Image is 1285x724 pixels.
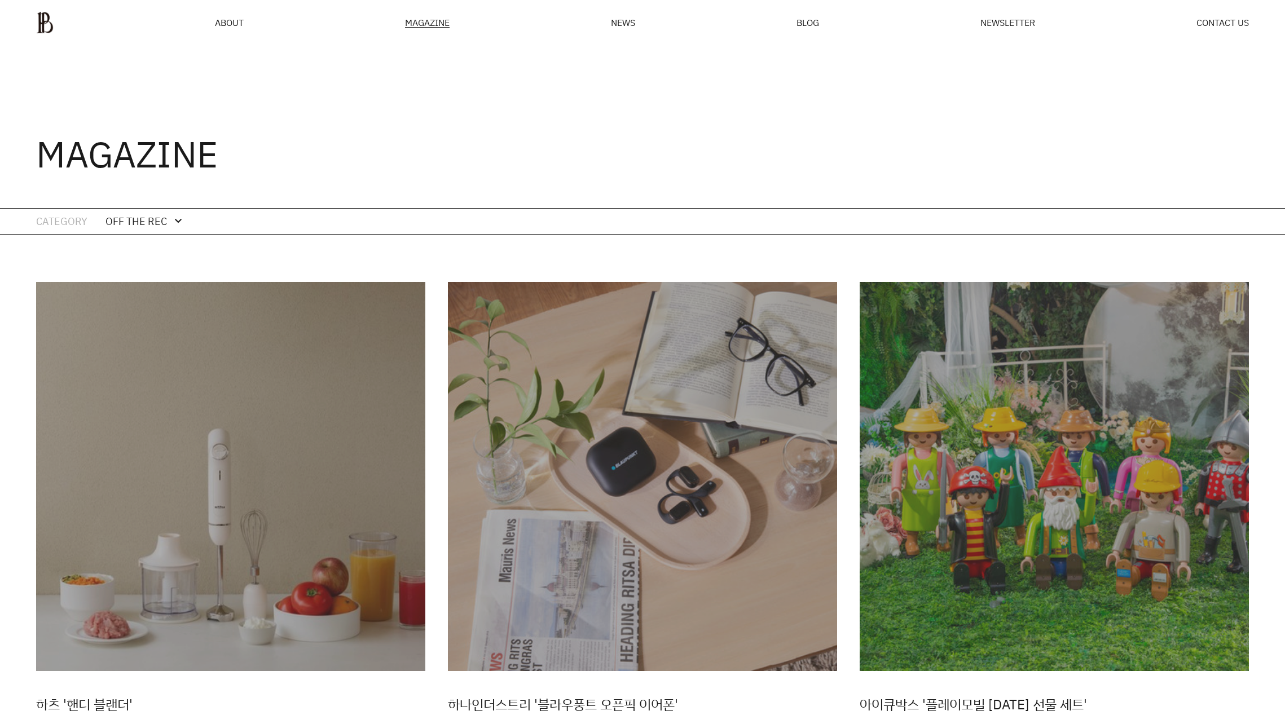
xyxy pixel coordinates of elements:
[171,214,185,228] div: expand_more
[36,136,218,172] h3: MAGAZINE
[796,18,819,27] a: BLOG
[36,694,425,715] div: 하츠 '핸디 블랜더'
[215,18,244,27] a: ABOUT
[860,694,1249,715] div: 아이큐박스 '플레이모빌 [DATE] 선물 세트'
[36,11,54,34] img: ba379d5522eb3.png
[36,282,425,671] img: 4efdbd42601a5.jpg
[980,18,1035,27] a: NEWSLETTER
[105,213,167,229] div: OFF THE REC
[1196,18,1249,27] a: CONTACT US
[860,282,1249,671] img: 50bec51c0c642.jpg
[448,282,837,671] img: fa779d81c95e8.jpg
[448,694,837,715] div: 하나인더스트리 '블라우풍트 오픈픽 이어폰'
[405,18,450,28] div: MAGAZINE
[611,18,635,27] a: NEWS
